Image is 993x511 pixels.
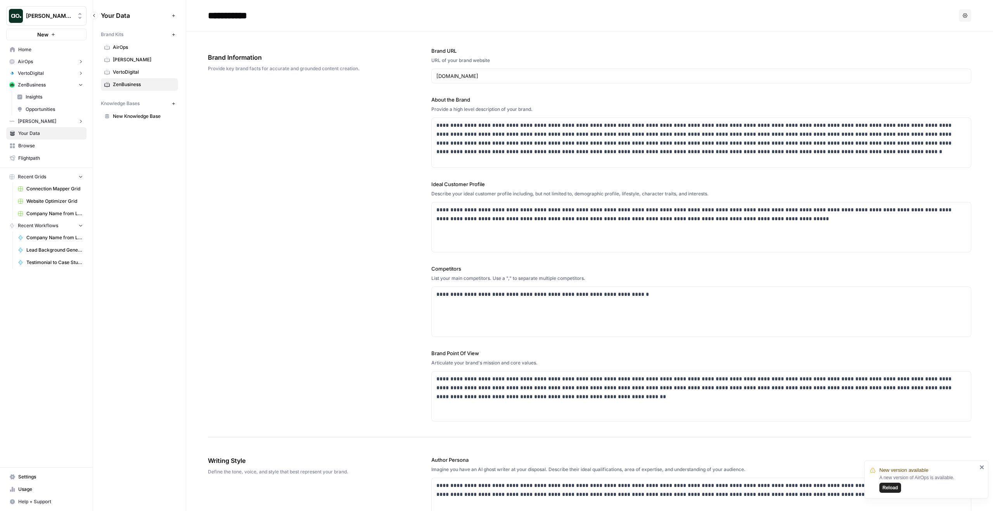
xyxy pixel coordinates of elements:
span: Writing Style [208,456,388,465]
span: New Knowledge Base [113,113,175,120]
a: Website Optimizer Grid [14,195,86,207]
span: Company Name from Logo Grid [26,210,83,217]
label: About the Brand [431,96,971,104]
a: Opportunities [14,103,86,116]
img: uzx88xt6rub1d2sw5kc9lt63ieup [9,71,15,76]
span: Brand Kits [101,31,123,38]
a: ZenBusiness [101,78,178,91]
a: AirOps [101,41,178,54]
span: Testimonial to Case Study [26,259,83,266]
a: Company Name from Logo Grid [14,207,86,220]
button: Reload [879,483,901,493]
span: New version available [879,466,928,474]
img: 05m09w22jc6cxach36uo5q7oe4kr [9,82,15,88]
a: VertoDigital [101,66,178,78]
span: Website Optimizer Grid [26,198,83,205]
span: Your Data [101,11,169,20]
img: bg32f1yo9qfeicvocyih2p4fbc7l [9,119,15,124]
span: Browse [18,142,83,149]
img: Mike Kenler's Workspace Logo [9,9,23,23]
span: Insights [26,93,83,100]
span: Home [18,46,83,53]
a: [PERSON_NAME] [101,54,178,66]
span: [PERSON_NAME] [18,118,56,125]
span: New [37,31,48,38]
span: Settings [18,473,83,480]
div: Provide a high level description of your brand. [431,106,971,113]
a: Company Name from Logo [14,231,86,244]
input: www.sundaysoccer.com [436,72,966,80]
a: Lead Background Generator [14,244,86,256]
div: List your main competitors. Use a "," to separate multiple competitors. [431,275,971,282]
button: Recent Grids [6,171,86,183]
span: [PERSON_NAME] [113,56,175,63]
button: AirOps [6,56,86,67]
span: Usage [18,486,83,493]
span: [PERSON_NAME] Workspace [26,12,73,20]
a: New Knowledge Base [101,110,178,123]
a: Flightpath [6,152,86,164]
span: Recent Workflows [18,222,58,229]
span: ZenBusiness [18,81,46,88]
a: Testimonial to Case Study [14,256,86,269]
span: Company Name from Logo [26,234,83,241]
button: close [979,464,985,470]
a: Your Data [6,127,86,140]
button: [PERSON_NAME] [6,116,86,127]
a: Settings [6,471,86,483]
a: Browse [6,140,86,152]
a: Home [6,43,86,56]
span: Your Data [18,130,83,137]
div: URL of your brand website [431,57,971,64]
label: Author Persona [431,456,971,464]
label: Brand Point Of View [431,349,971,357]
button: New [6,29,86,40]
span: Brand Information [208,53,388,62]
span: Recent Grids [18,173,46,180]
span: ZenBusiness [113,81,175,88]
button: Help + Support [6,495,86,508]
label: Brand URL [431,47,971,55]
span: VertoDigital [18,70,44,77]
label: Competitors [431,265,971,273]
button: Recent Workflows [6,220,86,231]
span: Reload [882,484,898,491]
span: AirOps [18,58,33,65]
span: Help + Support [18,498,83,505]
span: Knowledge Bases [101,100,140,107]
div: Describe your ideal customer profile including, but not limited to, demographic profile, lifestyl... [431,190,971,197]
span: AirOps [113,44,175,51]
span: Flightpath [18,155,83,162]
button: Workspace: Mike Kenler's Workspace [6,6,86,26]
a: Connection Mapper Grid [14,183,86,195]
span: Provide key brand facts for accurate and grounded content creation. [208,65,388,72]
a: Insights [14,91,86,103]
button: VertoDigital [6,67,86,79]
span: Opportunities [26,106,83,113]
a: Usage [6,483,86,495]
button: ZenBusiness [6,79,86,91]
span: VertoDigital [113,69,175,76]
div: Articulate your brand's mission and core values. [431,359,971,366]
span: Lead Background Generator [26,247,83,254]
span: Define the tone, voice, and style that best represent your brand. [208,468,388,475]
span: Connection Mapper Grid [26,185,83,192]
div: A new version of AirOps is available. [879,474,977,493]
div: Imagine you have an AI ghost writer at your disposal. Describe their ideal qualifications, area o... [431,466,971,473]
label: Ideal Customer Profile [431,180,971,188]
